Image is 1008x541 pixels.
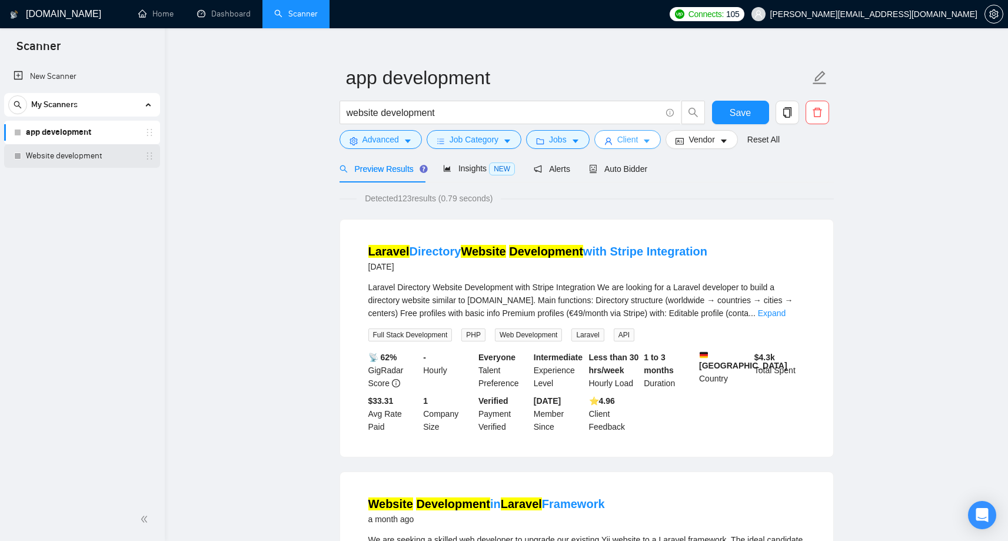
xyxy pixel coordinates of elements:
[26,121,138,144] a: app development
[682,107,704,118] span: search
[688,8,724,21] span: Connects:
[416,497,490,510] mark: Development
[720,137,728,145] span: caret-down
[676,137,684,145] span: idcard
[644,353,674,375] b: 1 to 3 months
[617,133,638,146] span: Client
[509,245,583,258] mark: Development
[274,9,318,19] a: searchScanner
[666,130,737,149] button: idcardVendorcaret-down
[362,133,399,146] span: Advanced
[476,394,531,433] div: Payment Verified
[31,93,78,117] span: My Scanners
[368,353,397,362] b: 📡 62%
[357,192,501,205] span: Detected 123 results (0.79 seconds)
[404,137,412,145] span: caret-down
[368,396,394,406] b: $33.31
[643,137,651,145] span: caret-down
[7,38,70,62] span: Scanner
[421,394,476,433] div: Company Size
[614,328,634,341] span: API
[571,137,580,145] span: caret-down
[812,70,827,85] span: edit
[700,351,708,359] img: 🇩🇪
[423,353,426,362] b: -
[699,351,787,370] b: [GEOGRAPHIC_DATA]
[392,379,400,387] span: info-circle
[531,394,587,433] div: Member Since
[489,162,515,175] span: NEW
[549,133,567,146] span: Jobs
[368,281,805,320] div: Laravel Directory Website Development with Stripe Integration We are looking for a Laravel develo...
[495,328,563,341] span: Web Development
[587,394,642,433] div: Client Feedback
[421,351,476,390] div: Hourly
[754,353,775,362] b: $ 4.3k
[10,5,18,24] img: logo
[443,164,515,173] span: Insights
[368,245,707,258] a: LaravelDirectoryWebsite Developmentwith Stripe Integration
[8,95,27,114] button: search
[478,353,515,362] b: Everyone
[346,63,810,92] input: Scanner name...
[534,396,561,406] b: [DATE]
[427,130,521,149] button: barsJob Categorycaret-down
[140,513,152,525] span: double-left
[4,93,160,168] li: My Scanners
[758,308,786,318] a: Expand
[776,107,799,118] span: copy
[9,101,26,109] span: search
[423,396,428,406] b: 1
[347,105,661,120] input: Search Freelance Jobs...
[14,65,151,88] a: New Scanner
[806,101,829,124] button: delete
[806,107,829,118] span: delete
[368,497,605,510] a: Website DevelopmentinLaravelFramework
[984,9,1003,19] a: setting
[754,10,763,18] span: user
[589,164,647,174] span: Auto Bidder
[641,351,697,390] div: Duration
[145,151,154,161] span: holder
[984,5,1003,24] button: setting
[340,130,422,149] button: settingAdvancedcaret-down
[748,308,756,318] span: ...
[534,165,542,173] span: notification
[461,245,505,258] mark: Website
[712,101,769,124] button: Save
[4,65,160,88] li: New Scanner
[526,130,590,149] button: folderJobscaret-down
[968,501,996,529] div: Open Intercom Messenger
[776,101,799,124] button: copy
[589,353,639,375] b: Less than 30 hrs/week
[571,328,604,341] span: Laravel
[437,137,445,145] span: bars
[443,164,451,172] span: area-chart
[350,137,358,145] span: setting
[461,328,485,341] span: PHP
[478,396,508,406] b: Verified
[752,351,807,390] div: Total Spent
[730,105,751,120] span: Save
[534,164,570,174] span: Alerts
[368,283,793,318] span: Laravel Directory Website Development with Stripe Integration We are looking for a Laravel develo...
[531,351,587,390] div: Experience Level
[476,351,531,390] div: Talent Preference
[594,130,661,149] button: userClientcaret-down
[697,351,752,390] div: Country
[726,8,739,21] span: 105
[675,9,684,19] img: upwork-logo.png
[418,164,429,174] div: Tooltip anchor
[501,497,542,510] mark: Laravel
[587,351,642,390] div: Hourly Load
[340,164,424,174] span: Preview Results
[681,101,705,124] button: search
[747,133,780,146] a: Reset All
[368,328,453,341] span: Full Stack Development
[368,512,605,526] div: a month ago
[666,109,674,117] span: info-circle
[366,351,421,390] div: GigRadar Score
[145,128,154,137] span: holder
[536,137,544,145] span: folder
[688,133,714,146] span: Vendor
